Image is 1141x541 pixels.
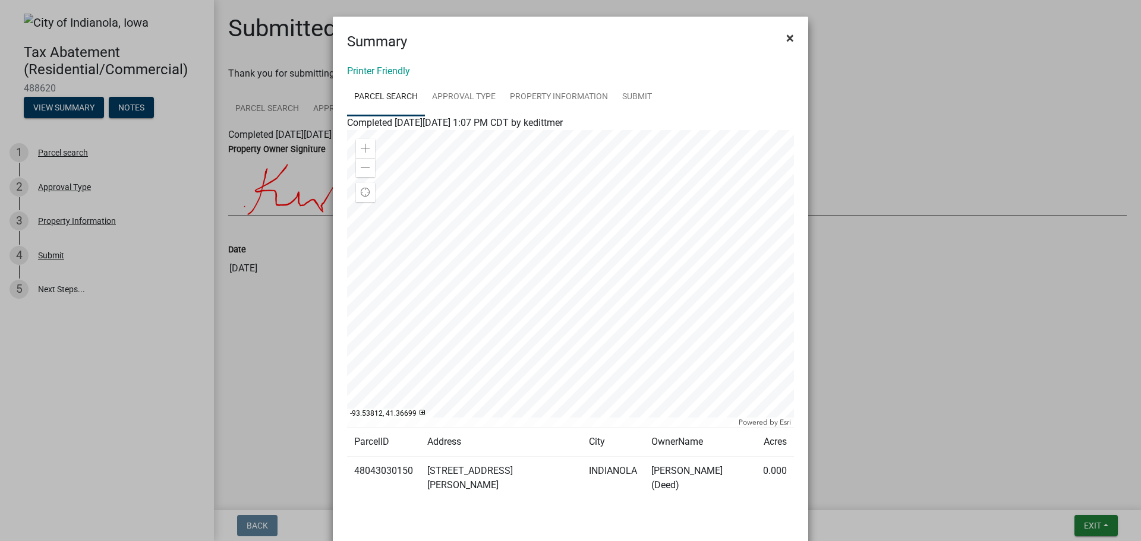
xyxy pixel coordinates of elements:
[356,158,375,177] div: Zoom out
[420,428,582,457] td: Address
[582,457,644,500] td: INDIANOLA
[615,78,659,116] a: Submit
[644,457,756,500] td: [PERSON_NAME] (Deed)
[786,30,794,46] span: ×
[425,78,503,116] a: Approval Type
[356,183,375,202] div: Find my location
[780,418,791,426] a: Esri
[347,428,420,457] td: ParcelID
[347,117,563,128] span: Completed [DATE][DATE] 1:07 PM CDT by kedittmer
[347,65,410,77] a: Printer Friendly
[756,457,794,500] td: 0.000
[644,428,756,457] td: OwnerName
[356,139,375,158] div: Zoom in
[582,428,644,457] td: City
[347,78,425,116] a: Parcel search
[777,21,803,55] button: Close
[736,417,794,427] div: Powered by
[503,78,615,116] a: Property Information
[347,457,420,500] td: 48043030150
[420,457,582,500] td: [STREET_ADDRESS][PERSON_NAME]
[756,428,794,457] td: Acres
[347,31,407,52] h4: Summary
